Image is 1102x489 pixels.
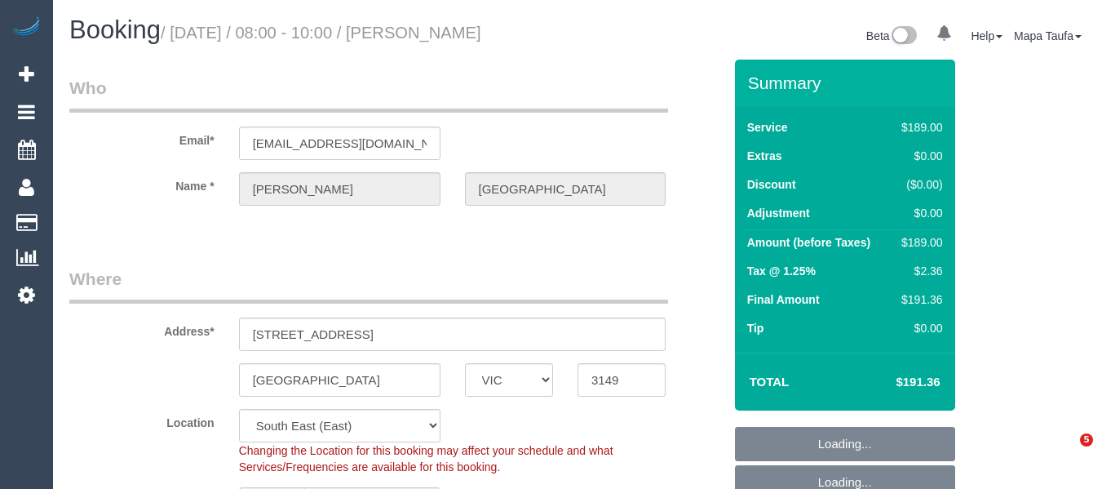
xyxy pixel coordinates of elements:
[895,234,942,251] div: $189.00
[747,234,870,251] label: Amount (before Taxes)
[895,176,942,193] div: ($0.00)
[57,318,227,340] label: Address*
[57,409,227,431] label: Location
[748,73,947,92] h3: Summary
[239,363,440,397] input: Suburb*
[578,363,666,397] input: Post Code*
[890,26,917,47] img: New interface
[866,29,917,42] a: Beta
[847,376,940,389] h4: $191.36
[747,176,796,193] label: Discount
[895,119,942,136] div: $189.00
[895,291,942,308] div: $191.36
[57,127,227,149] label: Email*
[57,172,227,194] label: Name *
[971,29,1002,42] a: Help
[1014,29,1082,42] a: Mapa Taufa
[895,148,942,164] div: $0.00
[69,267,668,304] legend: Where
[895,320,942,336] div: $0.00
[69,76,668,113] legend: Who
[161,24,481,42] small: / [DATE] / 08:00 - 10:00 / [PERSON_NAME]
[1080,433,1093,447] span: 5
[747,291,820,308] label: Final Amount
[747,263,816,279] label: Tax @ 1.25%
[1047,433,1086,473] iframe: Intercom live chat
[895,205,942,221] div: $0.00
[10,16,42,39] img: Automaid Logo
[747,119,788,136] label: Service
[239,172,440,206] input: First Name*
[465,172,666,206] input: Last Name*
[750,375,790,389] strong: Total
[69,16,161,44] span: Booking
[747,205,810,221] label: Adjustment
[895,263,942,279] div: $2.36
[747,148,782,164] label: Extras
[747,320,764,336] label: Tip
[239,444,613,473] span: Changing the Location for this booking may affect your schedule and what Services/Frequencies are...
[239,127,440,160] input: Email*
